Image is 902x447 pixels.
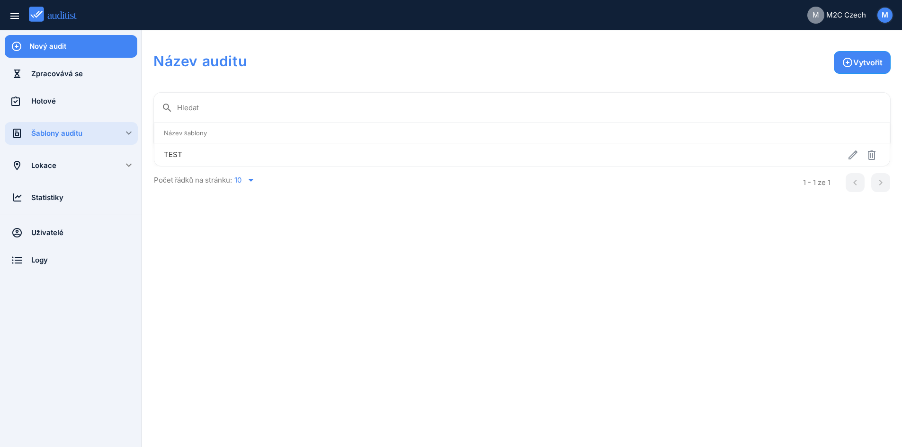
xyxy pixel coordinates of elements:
div: Hotové [31,96,137,106]
span: M [882,10,888,21]
div: Nový audit [29,41,137,52]
button: Vytvořit [834,51,891,74]
a: Uživatelé [5,221,137,244]
i: keyboard_arrow_down [123,159,134,171]
i: menu [9,10,20,22]
td: TEST [154,143,565,166]
div: Zpracovává se [31,69,137,79]
a: Hotové [5,90,137,113]
span: M2C Czech [826,10,866,21]
a: Šablony auditu [5,122,138,145]
div: Vytvořit [842,57,883,68]
input: Hledat [177,100,883,115]
button: M [876,7,893,24]
i: search [161,102,173,114]
div: 10 [234,176,241,184]
h1: Název auditu [153,51,247,71]
a: Logy [5,249,137,272]
span: M [813,10,819,21]
a: Statistiky [5,186,137,209]
div: Statistiky [31,193,137,203]
img: auditist_logo_new.svg [29,7,85,22]
div: Lokace [31,160,111,171]
th: : Not sorted. [565,123,890,143]
div: Logy [31,255,137,265]
div: Počet řádků na stránku: [154,167,778,194]
div: Uživatelé [31,228,137,238]
a: Lokace [5,154,111,177]
a: Zpracovává se [5,62,137,85]
th: Název šablony: Not sorted. Activate to sort ascending. [154,123,565,143]
div: 1 - 1 ze 1 [803,177,831,188]
div: Šablony auditu [31,128,138,139]
i: arrow_drop_down [245,175,257,186]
